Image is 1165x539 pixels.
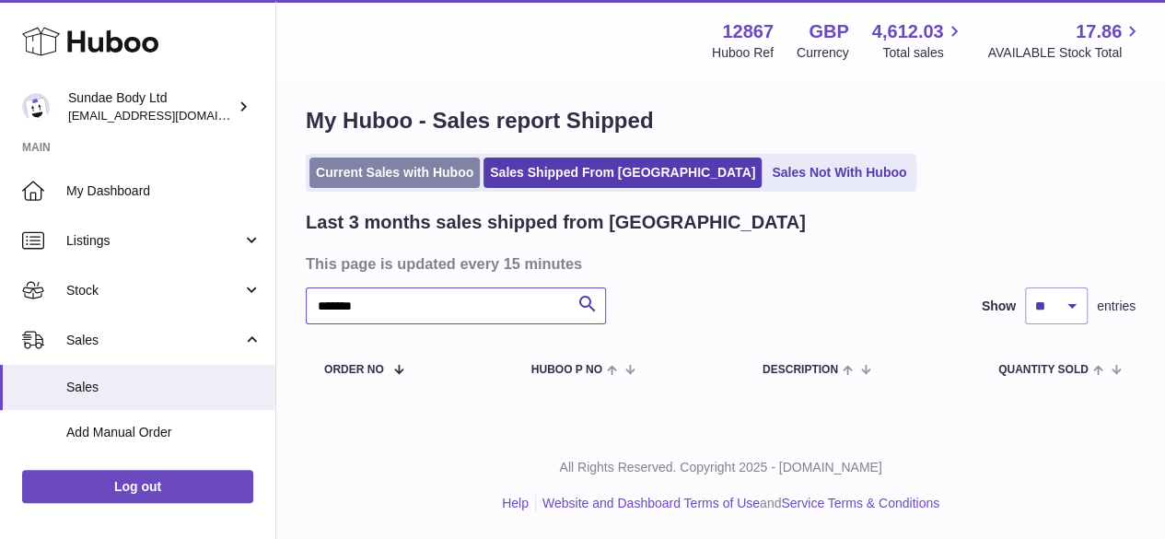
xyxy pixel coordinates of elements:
[763,364,838,376] span: Description
[542,496,760,510] a: Website and Dashboard Terms of Use
[324,364,384,376] span: Order No
[22,470,253,503] a: Log out
[309,158,480,188] a: Current Sales with Huboo
[66,424,262,441] span: Add Manual Order
[68,89,234,124] div: Sundae Body Ltd
[712,44,774,62] div: Huboo Ref
[722,19,774,44] strong: 12867
[66,282,242,299] span: Stock
[66,332,242,349] span: Sales
[502,496,529,510] a: Help
[982,298,1016,315] label: Show
[797,44,849,62] div: Currency
[66,232,242,250] span: Listings
[22,93,50,121] img: internalAdmin-12867@internal.huboo.com
[1097,298,1136,315] span: entries
[872,19,944,44] span: 4,612.03
[987,44,1143,62] span: AVAILABLE Stock Total
[531,364,602,376] span: Huboo P no
[306,210,806,235] h2: Last 3 months sales shipped from [GEOGRAPHIC_DATA]
[536,495,939,512] li: and
[483,158,762,188] a: Sales Shipped From [GEOGRAPHIC_DATA]
[291,459,1150,476] p: All Rights Reserved. Copyright 2025 - [DOMAIN_NAME]
[1076,19,1122,44] span: 17.86
[809,19,848,44] strong: GBP
[306,253,1131,274] h3: This page is updated every 15 minutes
[306,106,1136,135] h1: My Huboo - Sales report Shipped
[987,19,1143,62] a: 17.86 AVAILABLE Stock Total
[68,108,271,123] span: [EMAIL_ADDRESS][DOMAIN_NAME]
[872,19,965,62] a: 4,612.03 Total sales
[882,44,964,62] span: Total sales
[66,379,262,396] span: Sales
[66,182,262,200] span: My Dashboard
[765,158,913,188] a: Sales Not With Huboo
[781,496,939,510] a: Service Terms & Conditions
[998,364,1089,376] span: Quantity Sold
